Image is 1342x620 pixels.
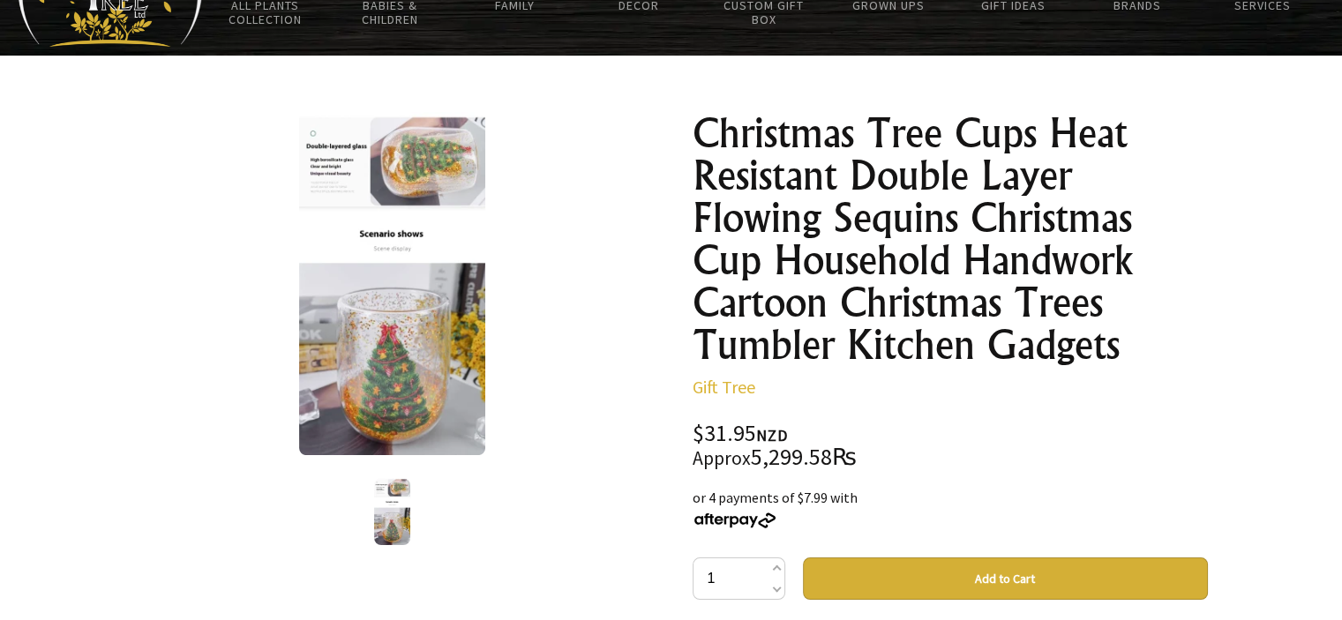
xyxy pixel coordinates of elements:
[693,112,1208,366] h1: Christmas Tree Cups Heat Resistant Double Layer Flowing Sequins Christmas Cup Household Handwork ...
[693,512,777,528] img: Afterpay
[693,487,1208,529] div: or 4 payments of $7.99 with
[374,478,410,545] img: Christmas Tree Cups Heat Resistant Double Layer Flowing Sequins Christmas Cup Household Handwork ...
[693,446,751,470] small: Approx
[803,557,1208,600] button: Add to Cart
[756,425,788,445] span: NZD
[693,422,1208,469] div: $31.95 5,299.58₨
[299,112,485,455] img: Christmas Tree Cups Heat Resistant Double Layer Flowing Sequins Christmas Cup Household Handwork ...
[693,376,755,398] a: Gift Tree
